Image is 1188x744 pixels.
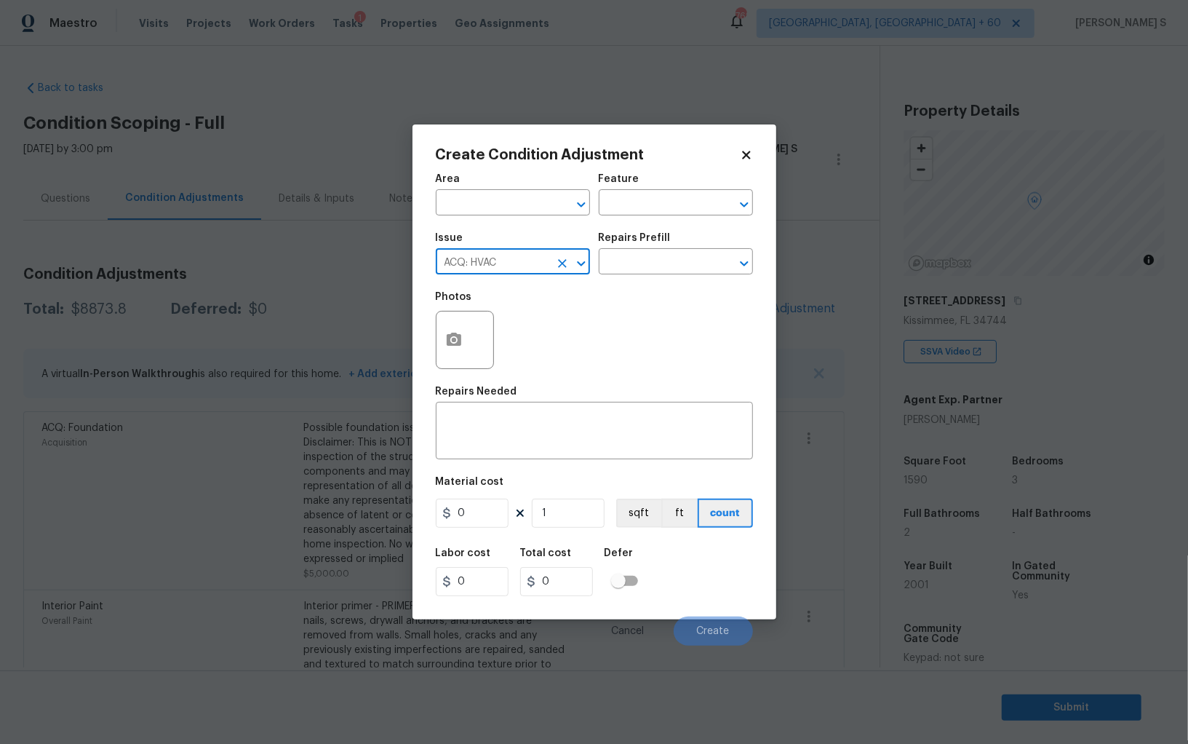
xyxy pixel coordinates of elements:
[552,253,573,274] button: Clear
[520,548,572,558] h5: Total cost
[734,194,754,215] button: Open
[605,548,634,558] h5: Defer
[698,499,753,528] button: count
[734,253,754,274] button: Open
[436,548,491,558] h5: Labor cost
[589,617,668,646] button: Cancel
[599,174,639,184] h5: Feature
[697,626,730,637] span: Create
[436,387,517,397] h5: Repairs Needed
[436,148,740,162] h2: Create Condition Adjustment
[599,233,671,243] h5: Repairs Prefill
[436,233,463,243] h5: Issue
[436,477,504,487] h5: Material cost
[612,626,645,637] span: Cancel
[616,499,661,528] button: sqft
[571,194,591,215] button: Open
[674,617,753,646] button: Create
[436,174,461,184] h5: Area
[436,292,472,302] h5: Photos
[571,253,591,274] button: Open
[661,499,698,528] button: ft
